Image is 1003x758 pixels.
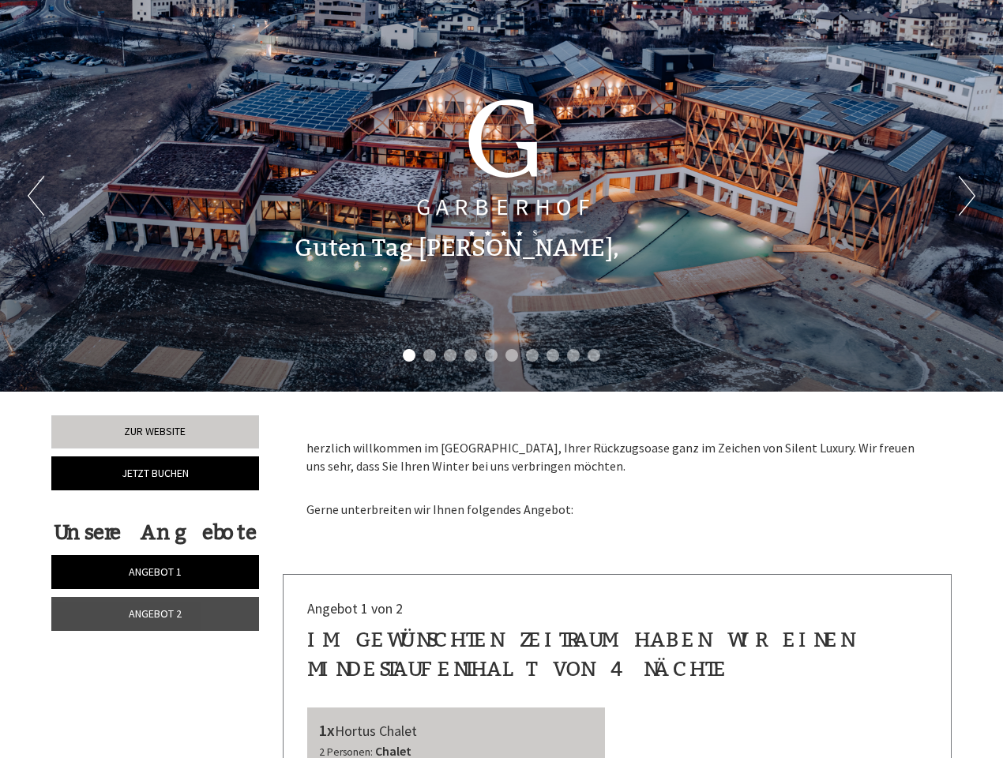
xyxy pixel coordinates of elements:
span: Angebot 1 [129,565,182,579]
p: herzlich willkommen im [GEOGRAPHIC_DATA], Ihrer Rückzugsoase ganz im Zeichen von Silent Luxury. W... [306,439,929,475]
h1: Guten Tag [PERSON_NAME], [295,235,619,261]
span: Angebot 2 [129,606,182,621]
a: Jetzt buchen [51,456,259,490]
div: Im Gewünschten Zeitraum haben wir einen Mindestaufenthalt von 4 Nächte [307,625,928,684]
button: Previous [28,176,44,216]
button: Next [959,176,975,216]
div: Hortus Chalet [319,719,594,742]
b: 1x [319,720,335,740]
a: Zur Website [51,415,259,448]
div: Unsere Angebote [51,518,259,547]
p: Gerne unterbreiten wir Ihnen folgendes Angebot: [306,483,929,520]
span: Angebot 1 von 2 [307,599,403,617]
